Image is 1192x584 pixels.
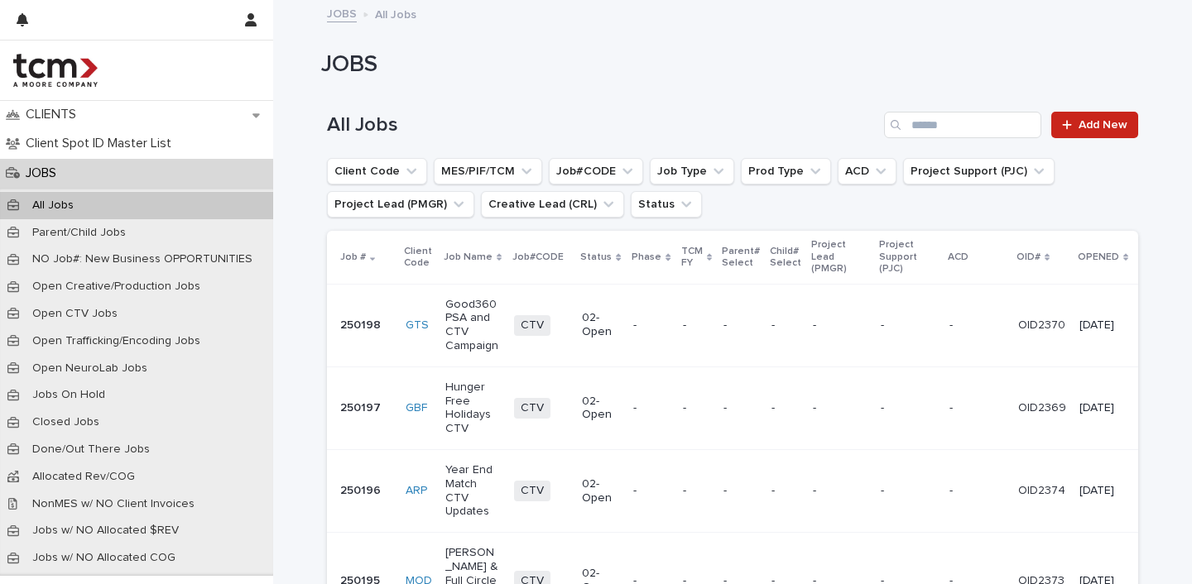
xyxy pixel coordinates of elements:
p: - [949,318,1005,333]
p: 250196 [340,484,392,498]
p: OID# [1017,248,1041,266]
span: Add New [1079,119,1127,131]
p: 02-Open [582,311,620,339]
h1: JOBS [321,51,1132,79]
p: - [683,484,710,498]
p: - [881,484,936,498]
p: 250198 [340,318,392,333]
button: Client Code [327,158,427,184]
p: Allocated Rev/COG [19,470,148,484]
p: 250197 [340,401,392,415]
button: ACD [838,158,896,184]
p: OID2374 [1018,484,1066,498]
p: Jobs On Hold [19,388,118,402]
p: - [723,318,758,333]
p: - [771,318,800,333]
span: CTV [514,398,550,419]
p: All Jobs [19,199,87,213]
button: Prod Type [741,158,831,184]
a: GTS [406,318,429,333]
img: 4hMmSqQkux38exxPVZHQ [13,54,98,87]
p: Done/Out There Jobs [19,443,163,457]
p: 02-Open [582,395,620,423]
p: OPENED [1078,248,1119,266]
p: Jobs w/ NO Allocated $REV [19,524,192,538]
p: - [683,318,710,333]
input: Search [884,112,1041,138]
p: Open Trafficking/Encoding Jobs [19,334,214,348]
p: 02-Open [582,477,620,505]
p: - [723,401,758,415]
p: Project Lead (PMGR) [811,236,870,278]
p: [DATE] [1079,318,1127,333]
p: - [771,484,800,498]
button: MES/PIF/TCM [434,158,542,184]
h1: All Jobs [327,113,877,137]
p: CLIENTS [19,107,89,122]
p: [DATE] [1079,401,1127,415]
p: Client Spot ID Master List [19,136,185,151]
p: ACD [948,248,968,266]
p: Hunger Free Holidays CTV [445,381,501,436]
p: Jobs w/ NO Allocated COG [19,551,189,565]
button: Creative Lead (CRL) [481,191,624,218]
p: - [683,401,710,415]
p: Parent# Select [722,242,760,273]
a: ARP [406,484,427,498]
p: Job Name [444,248,493,266]
p: Open Creative/Production Jobs [19,280,214,294]
p: - [813,484,868,498]
span: CTV [514,315,550,336]
p: NO Job#: New Business OPPORTUNITIES [19,252,266,266]
p: - [723,484,758,498]
p: - [949,401,1005,415]
p: Status [580,248,612,266]
p: Project Support (PJC) [879,236,938,278]
p: - [881,318,936,333]
span: CTV [514,481,550,501]
p: - [633,484,669,498]
p: Client Code [404,242,434,273]
p: All Jobs [375,4,416,22]
p: Job # [340,248,366,266]
p: - [813,401,868,415]
p: Good360 PSA and CTV Campaign [445,298,501,353]
p: - [881,401,936,415]
p: Open NeuroLab Jobs [19,361,161,376]
p: TCM FY [681,242,703,273]
p: NonMES w/ NO Client Invoices [19,497,208,511]
p: - [813,318,868,333]
p: - [771,401,800,415]
p: OID2369 [1018,401,1066,415]
a: Add New [1051,112,1138,138]
p: Closed Jobs [19,415,113,429]
p: OID2370 [1018,318,1066,333]
p: Job#CODE [512,248,564,266]
button: Project Lead (PMGR) [327,191,474,218]
p: Parent/Child Jobs [19,226,139,240]
p: Year End Match CTV Updates [445,463,501,519]
button: Job Type [650,158,734,184]
p: - [633,318,669,333]
a: JOBS [327,3,357,22]
p: JOBS [19,165,70,181]
p: Open CTV Jobs [19,307,131,321]
p: - [949,484,1005,498]
button: Status [631,191,702,218]
a: GBF [406,401,427,415]
p: Child# Select [770,242,801,273]
p: - [633,401,669,415]
button: Project Support (PJC) [903,158,1055,184]
p: [DATE] [1079,484,1127,498]
p: Phase [632,248,661,266]
button: Job#CODE [549,158,643,184]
